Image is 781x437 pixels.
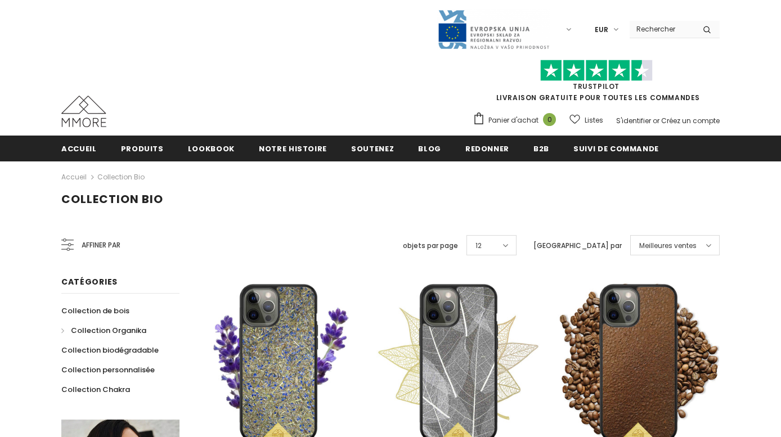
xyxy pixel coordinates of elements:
[351,136,394,161] a: soutenez
[97,172,145,182] a: Collection Bio
[61,380,130,399] a: Collection Chakra
[61,321,146,340] a: Collection Organika
[595,24,608,35] span: EUR
[418,136,441,161] a: Blog
[639,240,697,251] span: Meilleures ventes
[61,340,159,360] a: Collection biodégradable
[418,143,441,154] span: Blog
[259,143,327,154] span: Notre histoire
[473,112,562,129] a: Panier d'achat 0
[403,240,458,251] label: objets par page
[61,384,130,395] span: Collection Chakra
[61,143,97,154] span: Accueil
[121,143,164,154] span: Produits
[61,136,97,161] a: Accueil
[475,240,482,251] span: 12
[630,21,694,37] input: Search Site
[61,360,155,380] a: Collection personnalisée
[71,325,146,336] span: Collection Organika
[533,240,622,251] label: [GEOGRAPHIC_DATA] par
[61,305,129,316] span: Collection de bois
[465,143,509,154] span: Redonner
[61,364,155,375] span: Collection personnalisée
[259,136,327,161] a: Notre histoire
[543,113,556,126] span: 0
[585,115,603,126] span: Listes
[61,170,87,184] a: Accueil
[616,116,651,125] a: S'identifier
[61,96,106,127] img: Cas MMORE
[351,143,394,154] span: soutenez
[573,82,620,91] a: TrustPilot
[188,136,235,161] a: Lookbook
[188,143,235,154] span: Lookbook
[653,116,659,125] span: or
[540,60,653,82] img: Faites confiance aux étoiles pilotes
[82,239,120,251] span: Affiner par
[465,136,509,161] a: Redonner
[121,136,164,161] a: Produits
[488,115,538,126] span: Panier d'achat
[61,276,118,287] span: Catégories
[533,143,549,154] span: B2B
[573,136,659,161] a: Suivi de commande
[61,301,129,321] a: Collection de bois
[661,116,720,125] a: Créez un compte
[573,143,659,154] span: Suivi de commande
[473,65,720,102] span: LIVRAISON GRATUITE POUR TOUTES LES COMMANDES
[437,9,550,50] img: Javni Razpis
[437,24,550,34] a: Javni Razpis
[61,345,159,355] span: Collection biodégradable
[61,191,163,207] span: Collection Bio
[533,136,549,161] a: B2B
[569,110,603,130] a: Listes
